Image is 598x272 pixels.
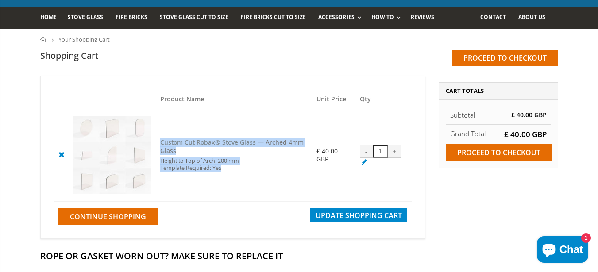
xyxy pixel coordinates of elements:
span: Reviews [411,13,434,21]
a: Home [40,37,47,42]
div: - [360,145,373,158]
span: Continue Shopping [70,212,146,222]
span: Update Shopping Cart [316,211,402,220]
input: Proceed to checkout [446,144,552,161]
span: Subtotal [450,111,475,119]
a: How To [371,7,405,29]
span: Stove Glass [68,13,103,21]
a: Fire Bricks [116,7,154,29]
a: Continue Shopping [58,208,158,225]
a: Home [40,7,63,29]
h2: Rope Or Gasket Worn Out? Make Sure To Replace It [40,250,558,262]
span: Contact [480,13,506,21]
span: Fire Bricks Cut To Size [241,13,306,21]
th: Product Name [156,89,312,109]
span: About us [518,13,545,21]
span: — Arched 4mm Glass [160,138,304,155]
a: Fire Bricks Cut To Size [241,7,313,29]
div: Height to Top of Arch: 200 mm Template Required: Yes [160,157,308,172]
span: £ 40.00 GBP [511,111,547,119]
img: Custom Cut Robax® Stove Glass - Rectangular 250×250mm 4mm Cut to Size Glass [73,116,152,194]
h1: Shopping Cart [40,50,99,61]
span: Your Shopping Cart [58,35,110,43]
th: Unit Price [312,89,355,109]
span: Home [40,13,57,21]
button: Update Shopping Cart [310,208,407,222]
strong: Grand Total [450,129,486,138]
a: Stove Glass [68,7,110,29]
input: Proceed to checkout [452,50,558,66]
span: Cart Totals [446,87,484,95]
span: Stove Glass Cut To Size [160,13,228,21]
a: Stove Glass Cut To Size [160,7,235,29]
inbox-online-store-chat: Shopify online store chat [534,236,591,265]
span: Accessories [318,13,354,21]
span: How To [371,13,394,21]
a: Reviews [411,7,441,29]
span: £ 40.00 GBP [504,129,547,139]
span: £ 40.00 GBP [316,147,338,163]
div: + [388,145,401,158]
a: Contact [480,7,513,29]
a: Accessories [318,7,365,29]
th: Qty [355,89,412,109]
a: Custom Cut Robax® Stove Glass [160,138,256,146]
span: Fire Bricks [116,13,147,21]
a: About us [518,7,552,29]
